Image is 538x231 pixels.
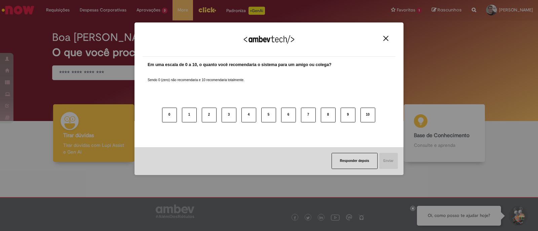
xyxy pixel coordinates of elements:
button: Responder depois [332,153,378,169]
button: 3 [222,108,236,122]
button: 10 [360,108,375,122]
button: 0 [162,108,177,122]
button: Close [381,36,390,41]
button: 9 [341,108,355,122]
button: 4 [241,108,256,122]
img: Close [383,36,388,41]
button: 8 [321,108,336,122]
label: Sendo 0 (zero) não recomendaria e 10 recomendaria totalmente. [148,70,244,82]
button: 2 [202,108,217,122]
label: Em uma escala de 0 a 10, o quanto você recomendaria o sistema para um amigo ou colega? [148,62,332,68]
button: 1 [182,108,197,122]
img: Logo Ambevtech [244,35,294,44]
button: 7 [301,108,316,122]
button: 6 [281,108,296,122]
button: 5 [261,108,276,122]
